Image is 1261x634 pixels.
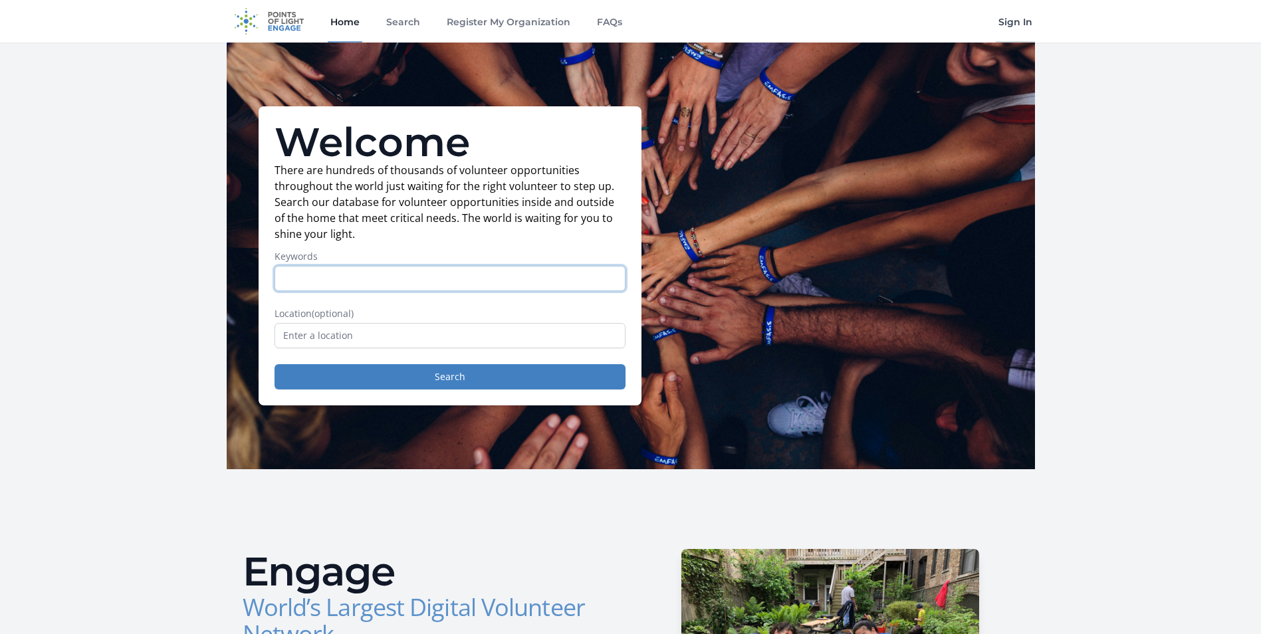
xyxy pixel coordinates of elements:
[275,250,626,263] label: Keywords
[275,122,626,162] h1: Welcome
[312,307,354,320] span: (optional)
[275,364,626,389] button: Search
[243,552,620,591] h2: Engage
[275,162,626,242] p: There are hundreds of thousands of volunteer opportunities throughout the world just waiting for ...
[275,307,626,320] label: Location
[275,323,626,348] input: Enter a location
